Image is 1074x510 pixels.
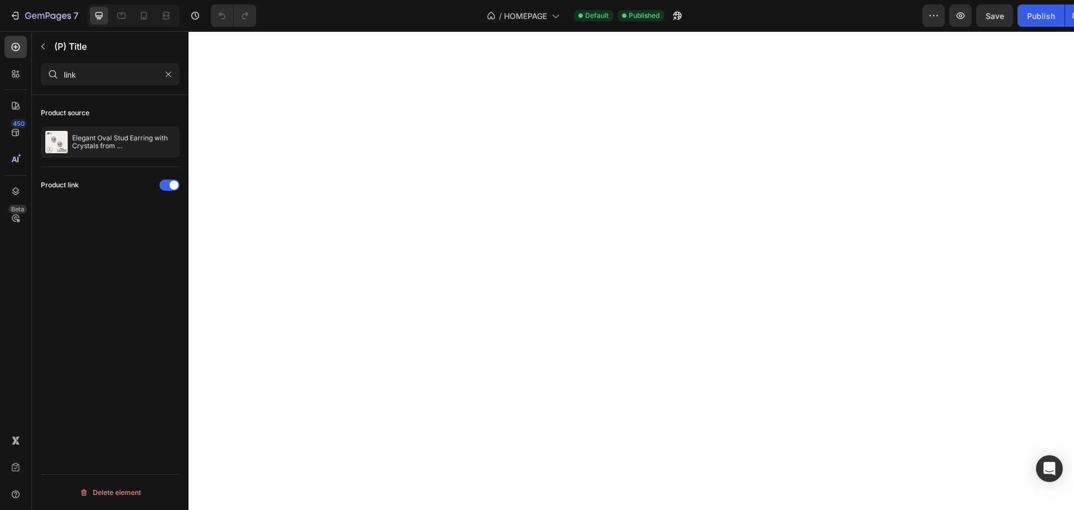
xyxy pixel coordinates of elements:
[499,10,502,22] span: /
[504,10,547,22] span: HOMEPAGE
[958,4,995,27] button: Save
[41,108,89,118] div: Product source
[79,486,141,499] div: Delete element
[629,11,660,21] span: Published
[189,31,1074,510] iframe: Design area
[1000,4,1047,27] button: Publish
[211,4,256,27] div: Undo/Redo
[11,119,27,128] div: 450
[41,180,79,190] div: Product link
[41,484,180,502] button: Delete element
[8,205,27,214] div: Beta
[585,11,609,21] span: Default
[1009,10,1037,22] div: Publish
[4,4,83,27] button: 7
[41,63,180,86] input: Search in Settings & Advanced
[72,134,175,150] p: Elegant Oval Stud Earring with Crystals from [GEOGRAPHIC_DATA]
[968,11,986,21] span: Save
[54,40,175,53] p: (P) Title
[45,131,68,153] img: product feature img
[1036,455,1063,482] div: Open Intercom Messenger
[73,9,78,22] p: 7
